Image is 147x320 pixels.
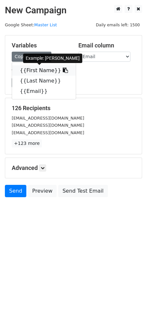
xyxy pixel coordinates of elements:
[5,22,57,27] small: Google Sheet:
[23,54,82,63] div: Example: [PERSON_NAME]
[78,42,135,49] h5: Email column
[12,164,135,172] h5: Advanced
[12,139,42,147] a: +123 more
[28,185,57,197] a: Preview
[58,185,108,197] a: Send Test Email
[12,130,84,135] small: [EMAIL_ADDRESS][DOMAIN_NAME]
[12,42,69,49] h5: Variables
[12,123,84,128] small: [EMAIL_ADDRESS][DOMAIN_NAME]
[12,52,51,62] a: Copy/paste...
[12,105,135,112] h5: 126 Recipients
[114,289,147,320] iframe: Chat Widget
[12,86,76,96] a: {{Email}}
[34,22,57,27] a: Master List
[5,5,142,16] h2: New Campaign
[12,116,84,121] small: [EMAIL_ADDRESS][DOMAIN_NAME]
[12,76,76,86] a: {{Last Name}}
[12,65,76,76] a: {{First Name}}
[94,22,142,27] a: Daily emails left: 1500
[94,21,142,29] span: Daily emails left: 1500
[5,185,26,197] a: Send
